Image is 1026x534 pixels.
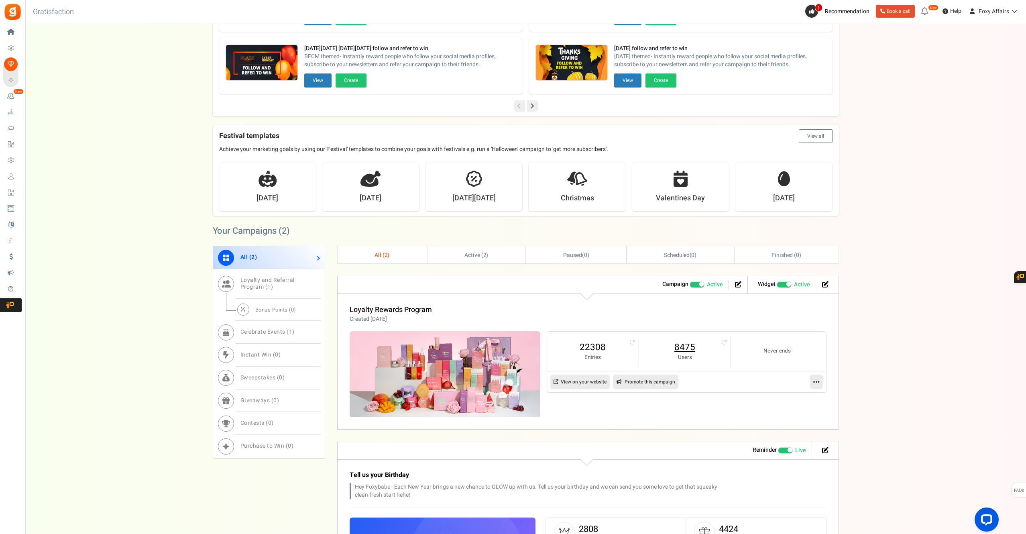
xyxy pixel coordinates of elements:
span: Active [794,281,810,289]
a: Book a call [876,5,915,18]
span: Sweepstakes ( ) [240,373,285,382]
span: 0 [796,251,799,259]
strong: Christmas [561,193,594,204]
img: Recommended Campaigns [536,45,607,81]
a: View on your website [550,375,610,389]
a: Help [939,5,965,18]
small: Entries [555,354,631,361]
strong: [DATE] [773,193,795,204]
strong: [DATE] [360,193,381,204]
span: ( ) [563,251,589,259]
span: Active ( ) [464,251,489,259]
span: 2 [282,224,287,237]
em: New [928,5,938,10]
strong: [DATE] follow and refer to win [614,45,826,53]
h3: Gratisfaction [24,4,83,20]
p: Created [DATE] [350,315,432,323]
p: Hey Foxybabe - Each New Year brings a new chance to GLOW up with us. Tell us your birthday and we... [350,483,731,499]
span: [DATE] themed- Instantly reward people who follow your social media profiles, subscribe to your n... [614,53,826,69]
strong: Campaign [662,280,688,288]
button: View [304,73,332,88]
span: 0 [291,306,294,314]
span: BFCM themed- Instantly reward people who follow your social media profiles, subscribe to your new... [304,53,516,69]
span: 1 [815,4,822,12]
span: 2 [483,251,487,259]
strong: [DATE][DATE] [DATE][DATE] follow and refer to win [304,45,516,53]
p: Achieve your marketing goals by using our 'Festival' templates to combine your goals with festiva... [219,145,833,153]
a: 1 Recommendation [805,5,873,18]
span: 0 [691,251,694,259]
span: Loyalty and Referral Program ( ) [240,276,295,291]
span: 1 [267,283,271,291]
a: 22308 [555,341,631,354]
h3: Tell us your Birthday [350,472,731,479]
small: Never ends [739,347,815,355]
strong: [DATE][DATE] [452,193,496,204]
span: Finished ( ) [772,251,801,259]
span: ( ) [664,251,696,259]
strong: Widget [758,280,776,288]
span: 1 [289,328,293,336]
img: Gratisfaction [4,3,22,21]
span: Recommendation [825,7,869,16]
button: Create [336,73,366,88]
span: 0 [268,419,272,427]
strong: Valentines Day [656,193,705,204]
span: Giveaways ( ) [240,396,279,405]
span: 0 [584,251,587,259]
strong: [DATE] [256,193,278,204]
li: Widget activated [752,280,816,289]
img: Recommended Campaigns [226,45,297,81]
span: 0 [273,396,277,405]
span: Bonus Points ( ) [255,306,296,314]
span: Purchase to Win ( ) [240,442,294,450]
span: Scheduled [664,251,690,259]
h4: Festival templates [219,129,833,143]
button: Create [645,73,676,88]
span: Instant Win ( ) [240,351,281,359]
span: 0 [288,442,291,450]
a: 8475 [647,341,723,354]
a: Promote this campaign [613,375,678,389]
span: Foxy Affairs [979,7,1009,16]
span: Live [795,446,806,455]
span: 0 [275,351,279,359]
button: View [614,73,641,88]
span: 2 [385,251,388,259]
span: 0 [279,373,283,382]
small: Users [647,354,723,361]
span: Contests ( ) [240,419,274,427]
span: All ( ) [375,251,390,259]
span: 2 [251,253,255,261]
span: Paused [563,251,582,259]
span: Help [948,7,961,15]
a: Loyalty Rewards Program [350,304,432,315]
span: Celebrate Events ( ) [240,328,295,336]
span: Active [707,281,723,289]
a: New [3,90,22,103]
button: View all [799,129,833,143]
strong: Reminder [753,446,777,454]
span: FAQs [1014,483,1024,498]
h2: Your Campaigns ( ) [213,227,290,235]
span: All ( ) [240,253,257,261]
em: New [13,89,24,94]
